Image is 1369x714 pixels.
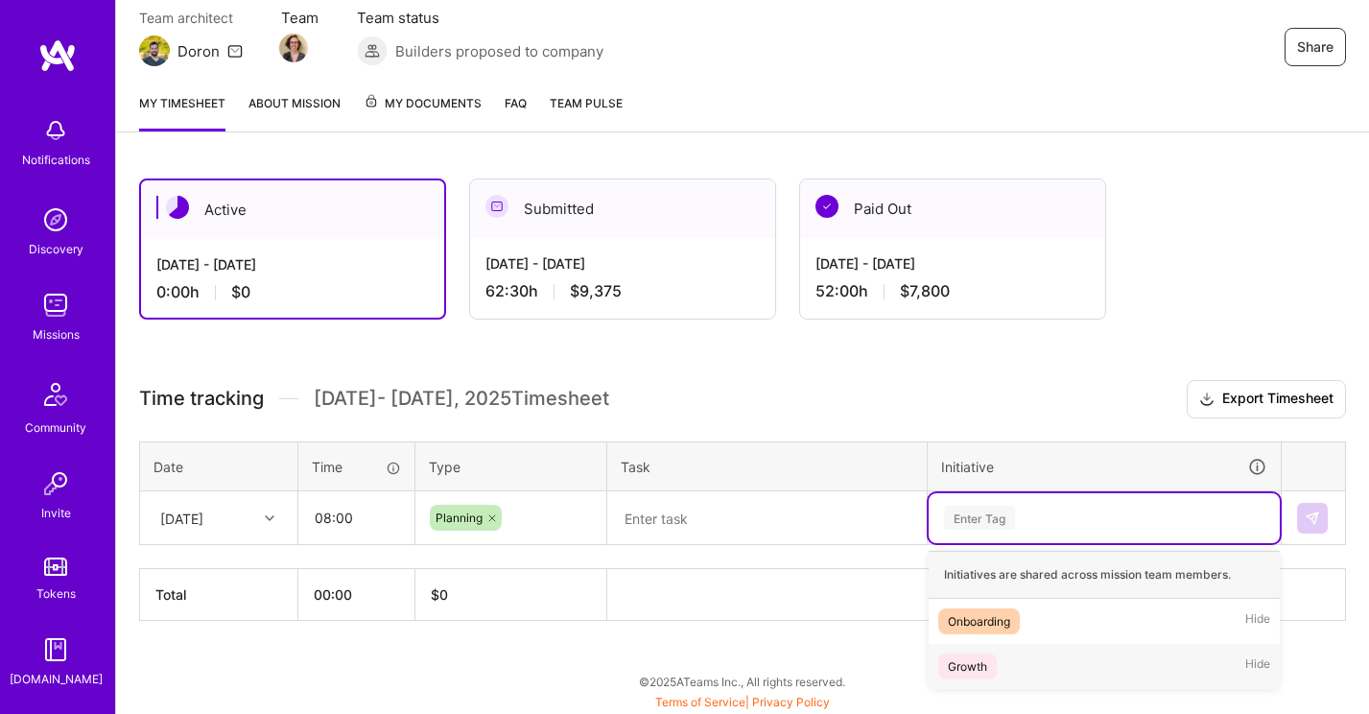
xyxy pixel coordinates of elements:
[281,32,306,64] a: Team Member Avatar
[485,281,760,301] div: 62:30 h
[948,656,987,677] div: Growth
[815,195,838,218] img: Paid Out
[364,93,482,131] a: My Documents
[41,503,71,523] div: Invite
[231,282,250,302] span: $0
[1297,37,1334,57] span: Share
[1245,608,1270,634] span: Hide
[227,43,243,59] i: icon Mail
[29,239,83,259] div: Discovery
[752,695,830,709] a: Privacy Policy
[607,441,928,491] th: Task
[505,93,527,131] a: FAQ
[550,93,623,131] a: Team Pulse
[139,387,264,411] span: Time tracking
[22,150,90,170] div: Notifications
[470,179,775,238] div: Submitted
[570,281,622,301] span: $9,375
[550,96,623,110] span: Team Pulse
[156,282,429,302] div: 0:00 h
[140,569,298,621] th: Total
[248,93,341,131] a: About Mission
[815,281,1090,301] div: 52:00 h
[156,254,429,274] div: [DATE] - [DATE]
[139,36,170,66] img: Team Architect
[160,508,203,528] div: [DATE]
[364,93,482,114] span: My Documents
[929,551,1280,599] div: Initiatives are shared across mission team members.
[485,195,508,218] img: Submitted
[36,464,75,503] img: Invite
[38,38,77,73] img: logo
[36,583,76,604] div: Tokens
[395,41,603,61] span: Builders proposed to company
[655,695,830,709] span: |
[33,371,79,417] img: Community
[265,513,274,523] i: icon Chevron
[941,456,1267,478] div: Initiative
[357,36,388,66] img: Builders proposed to company
[177,41,220,61] div: Doron
[357,8,603,28] span: Team status
[279,34,308,62] img: Team Member Avatar
[415,441,607,491] th: Type
[25,417,86,438] div: Community
[140,441,298,491] th: Date
[139,8,243,28] span: Team architect
[298,569,415,621] th: 00:00
[800,179,1105,238] div: Paid Out
[115,657,1369,705] div: © 2025 ATeams Inc., All rights reserved.
[900,281,950,301] span: $7,800
[655,695,745,709] a: Terms of Service
[1285,28,1346,66] button: Share
[485,253,760,274] div: [DATE] - [DATE]
[10,669,103,689] div: [DOMAIN_NAME]
[1187,380,1346,418] button: Export Timesheet
[166,196,189,219] img: Active
[36,286,75,324] img: teamwork
[312,457,401,477] div: Time
[1199,390,1215,410] i: icon Download
[314,387,609,411] span: [DATE] - [DATE] , 2025 Timesheet
[944,503,1015,533] div: Enter Tag
[436,511,483,525] span: Planning
[815,253,1090,274] div: [DATE] - [DATE]
[1305,511,1320,526] img: Submit
[36,111,75,150] img: bell
[431,586,448,603] span: $ 0
[44,558,67,576] img: tokens
[281,8,319,28] span: Team
[36,201,75,239] img: discovery
[299,492,413,543] input: HH:MM
[139,93,225,131] a: My timesheet
[33,324,80,345] div: Missions
[36,631,75,669] img: guide book
[1245,654,1270,679] span: Hide
[141,180,444,239] div: Active
[948,611,1010,631] div: Onboarding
